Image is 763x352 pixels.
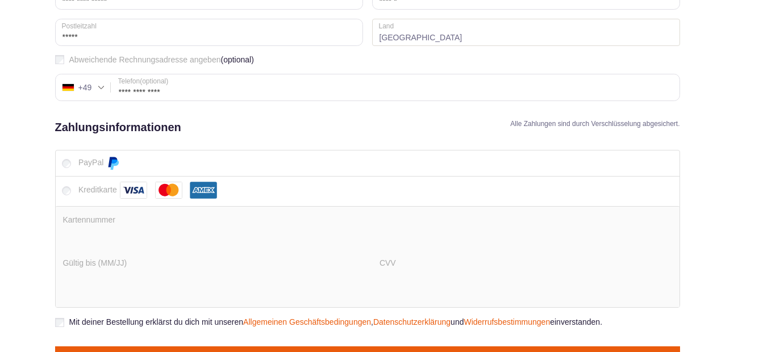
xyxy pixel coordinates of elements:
[155,182,182,199] img: Mastercard
[78,83,92,91] div: +49
[78,158,123,167] label: PayPal
[55,119,181,136] h2: Zahlungsinformationen
[120,182,147,199] img: Visa
[62,226,672,253] iframe: paypal_card_number_field
[380,258,396,267] label: CVV
[69,317,603,326] span: Mit deiner Bestellung erklärst du dich mit unseren , und einverstanden.
[464,317,550,326] a: Widerrufsbestimmungen
[190,182,216,199] img: American Express
[78,185,220,194] label: Kreditkarte
[62,258,127,267] label: Gültig bis (MM/JJ)
[220,55,253,65] span: (optional)
[510,119,679,129] h4: Alle Zahlungen sind durch Verschlüsselung abgesichert.
[373,317,451,326] a: Datenschutzerklärung
[243,317,371,326] a: Allgemeinen Geschäftsbedingungen
[106,156,120,170] img: PayPal
[372,19,680,46] strong: [GEOGRAPHIC_DATA]
[62,269,355,296] iframe: paypal_card_expiry_field
[55,55,680,65] label: Abweichende Rechnungsadresse angeben
[55,55,64,64] input: Abweichende Rechnungsadresse angeben(optional)
[380,269,672,296] iframe: paypal_card_cvv_field
[62,215,115,224] label: Kartennummer
[56,74,111,100] div: Germany (Deutschland): +49
[55,318,64,327] input: Mit deiner Bestellung erklärst du dich mit unserenAllgemeinen Geschäftsbedingungen,Datenschutzerk...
